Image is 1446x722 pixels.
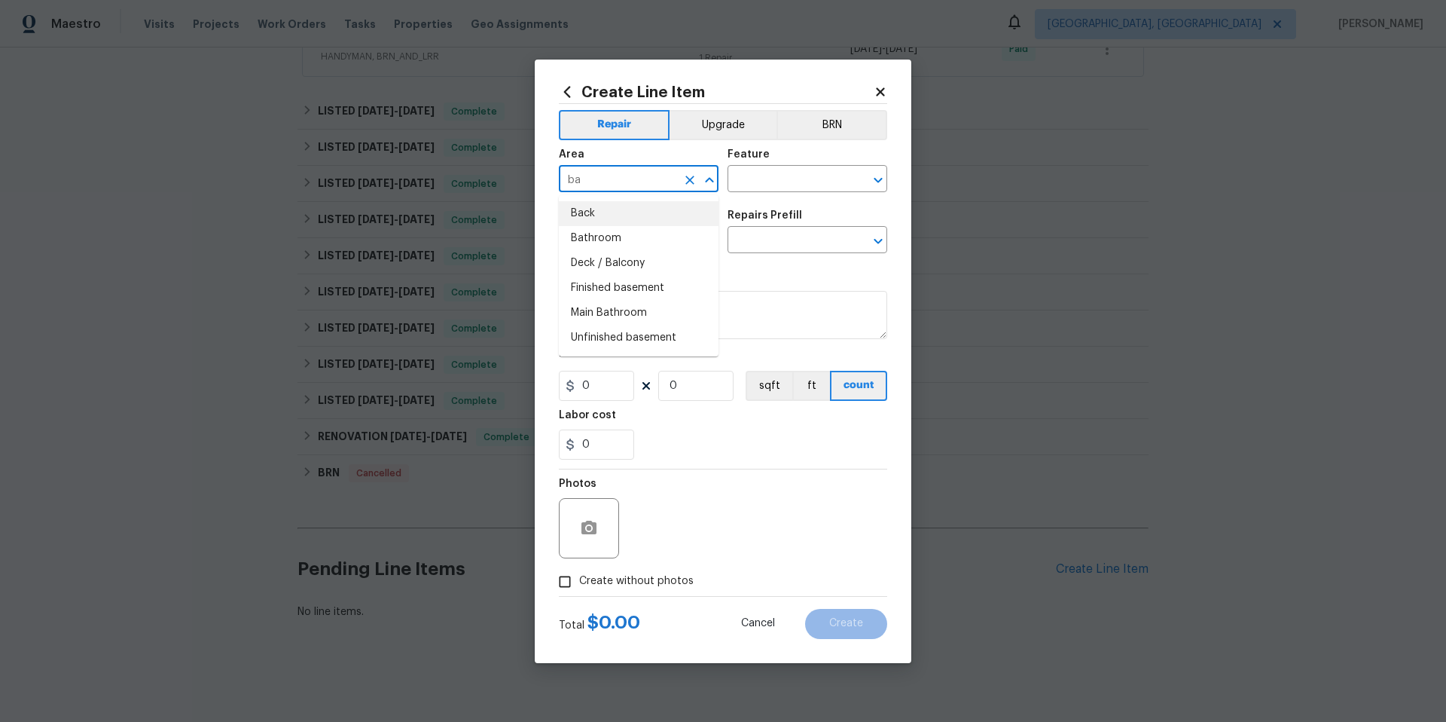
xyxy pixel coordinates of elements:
[670,110,777,140] button: Upgrade
[559,110,670,140] button: Repair
[868,170,889,191] button: Open
[559,326,718,350] li: Unfinished basement
[746,371,792,401] button: sqft
[559,276,718,301] li: Finished basement
[559,149,584,160] h5: Area
[559,410,616,421] h5: Labor cost
[728,210,802,221] h5: Repairs Prefill
[559,226,718,251] li: Bathroom
[579,574,694,589] span: Create without photos
[559,301,718,326] li: Main Bathroom
[776,110,887,140] button: BRN
[830,371,887,401] button: count
[559,201,718,226] li: Back
[717,609,799,639] button: Cancel
[805,609,887,639] button: Create
[559,251,718,276] li: Deck / Balcony
[792,371,830,401] button: ft
[699,170,720,191] button: Close
[741,618,775,629] span: Cancel
[559,615,640,633] div: Total
[728,149,770,160] h5: Feature
[559,84,874,100] h2: Create Line Item
[829,618,863,629] span: Create
[559,479,596,489] h5: Photos
[868,231,889,252] button: Open
[679,170,700,191] button: Clear
[587,613,640,632] span: $ 0.00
